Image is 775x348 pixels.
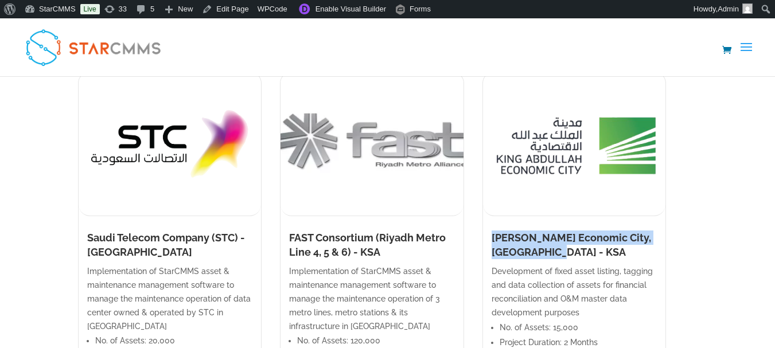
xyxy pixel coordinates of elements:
[87,230,252,265] h1: Saudi Telecom Company (STC) - [GEOGRAPHIC_DATA]
[483,72,665,216] img: King Abdullah Economic City, Jeddah - KSA
[289,265,454,333] p: Implementation of StarCMMS asset & maintenance management software to manage the maintenance oper...
[289,230,454,265] h1: FAST Consortium (Riyadh Metro Line 4, 5 & 6) - KSA
[492,230,657,265] h1: [PERSON_NAME] Economic City, [GEOGRAPHIC_DATA] - KSA
[87,265,252,333] p: Implementation of StarCMMS asset & maintenance management software to manage the maintenance oper...
[742,3,753,14] img: Image
[95,333,252,348] li: No. of Assets: 20,000
[281,72,463,216] img: Mohamed Shaar - Lead System Assurance Engineer - FAST CONSORTIUM _ LinkedIn
[500,320,657,335] li: No. of Assets: 15,000
[718,5,739,13] span: Admin
[718,293,775,348] iframe: Chat Widget
[297,333,454,348] li: No. of Assets: 120,000
[20,23,167,71] img: StarCMMS
[492,265,657,319] p: Development of fixed asset listing, tagging and data collection of assets for financial reconcili...
[79,72,261,216] img: Saudi Telecom Company (STC) - KSA
[80,4,100,14] a: Live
